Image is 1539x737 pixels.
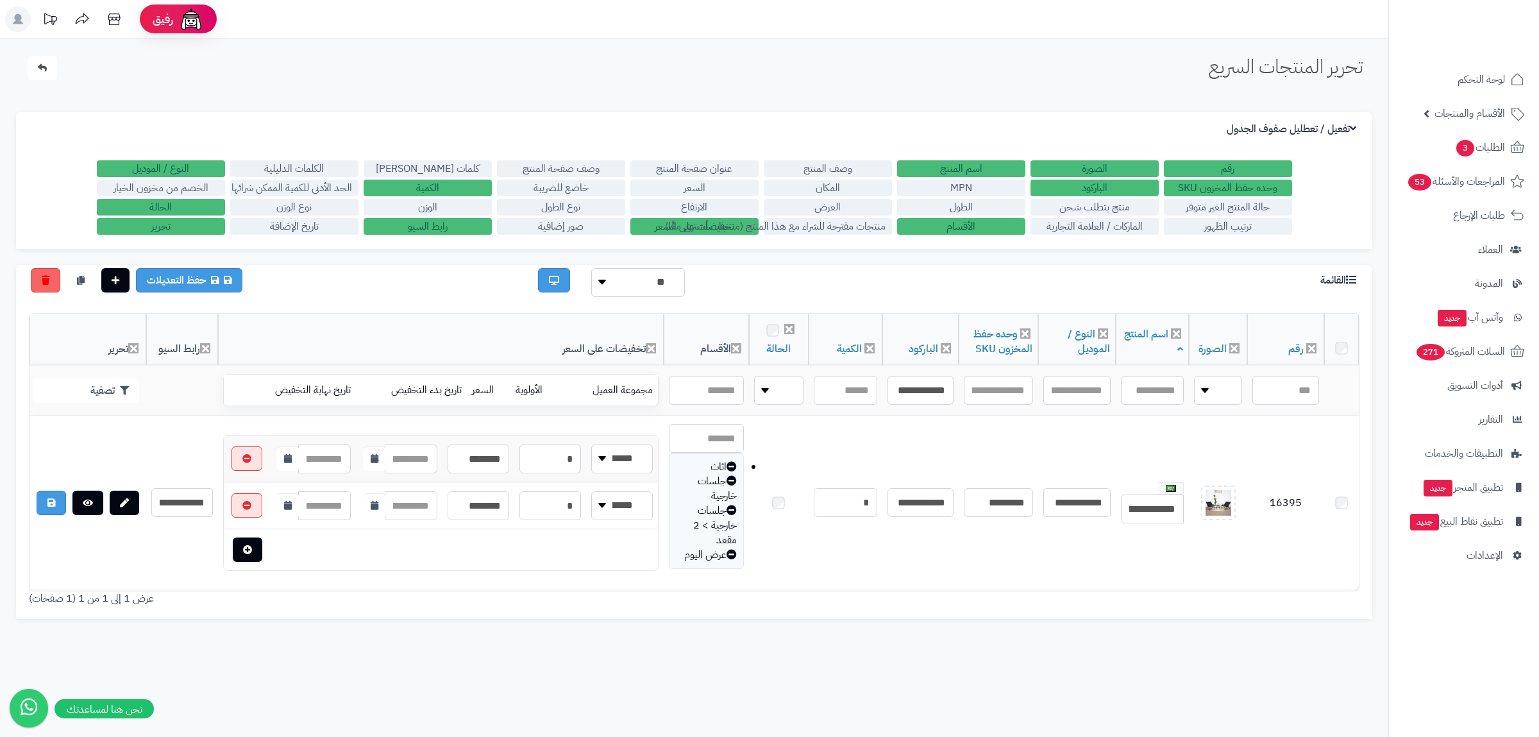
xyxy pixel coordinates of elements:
[1410,514,1439,530] span: جديد
[497,199,625,216] label: نوع الطول
[1438,310,1467,326] span: جديد
[630,180,759,196] label: السعر
[1409,513,1503,530] span: تطبيق نقاط البيع
[676,548,736,563] div: عرض اليوم
[1164,218,1292,235] label: ترتيب الظهور
[364,160,492,177] label: كلمات [PERSON_NAME]
[238,375,356,406] td: تاريخ نهاية التخفيض
[1030,160,1159,177] label: الصورة
[1456,140,1474,157] span: 3
[1247,416,1324,591] td: 16395
[34,6,66,35] a: تحديثات المنصة
[1397,336,1531,367] a: السلات المتروكة271
[364,180,492,196] label: الكمية
[364,218,492,235] label: رابط السيو
[1434,105,1505,123] span: الأقسام والمنتجات
[230,180,358,196] label: الحد الأدنى للكمية الممكن شرائها
[1425,445,1503,462] span: التطبيقات والخدمات
[897,180,1025,196] label: MPN
[218,314,664,366] th: تخفيضات على السعر
[1424,480,1452,496] span: جديد
[1166,485,1176,492] img: العربية
[630,218,759,235] label: تخفيضات على السعر
[97,199,225,216] label: الحالة
[973,326,1032,357] a: وحده حفظ المخزون SKU
[1209,56,1363,77] h1: تحرير المنتجات السريع
[630,160,759,177] label: عنوان صفحة المنتج
[146,314,218,366] th: رابط السيو
[1397,302,1531,333] a: وآتس آبجديد
[1478,241,1503,258] span: العملاء
[97,160,225,177] label: النوع / الموديل
[764,160,892,177] label: وصف المنتج
[1475,275,1503,292] span: المدونة
[764,218,892,235] label: منتجات مقترحة للشراء مع هذا المنتج (منتجات تُشترى معًا)
[1447,377,1503,394] span: أدوات التسويق
[1417,344,1445,360] span: 271
[766,341,791,357] a: الحالة
[497,160,625,177] label: وصف صفحة المنتج
[178,6,204,32] img: ai-face.png
[1124,326,1183,357] a: اسم المنتج
[364,199,492,216] label: الوزن
[1227,123,1359,135] h3: تفعيل / تعطليل صفوف الجدول
[1397,438,1531,469] a: التطبيقات والخدمات
[1436,309,1503,326] span: وآتس آب
[1320,275,1359,287] h3: القائمة
[1455,139,1505,157] span: الطلبات
[1407,173,1505,191] span: المراجعات والأسئلة
[230,218,358,235] label: تاريخ الإضافة
[561,375,658,406] td: مجموعة العميل
[29,314,146,366] th: تحرير
[1164,199,1292,216] label: حالة المنتج الغير متوفر
[1068,326,1110,357] a: النوع / الموديل
[1030,180,1159,196] label: الباركود
[19,591,694,606] div: عرض 1 إلى 1 من 1 (1 صفحات)
[356,375,467,406] td: تاريخ بدء التخفيض
[837,341,862,357] a: الكمية
[1397,540,1531,571] a: الإعدادات
[1458,71,1505,89] span: لوحة التحكم
[1397,472,1531,503] a: تطبيق المتجرجديد
[897,199,1025,216] label: الطول
[230,160,358,177] label: الكلمات الدليلية
[1397,268,1531,299] a: المدونة
[630,199,759,216] label: الارتفاع
[1408,174,1431,191] span: 53
[897,160,1025,177] label: اسم المنتج
[897,218,1025,235] label: الأقسام
[33,378,139,403] button: تصفية
[1397,370,1531,401] a: أدوات التسويق
[136,268,242,292] a: حفظ التعديلات
[1164,180,1292,196] label: وحده حفظ المخزون SKU
[1198,341,1227,357] a: الصورة
[909,341,938,357] a: الباركود
[764,180,892,196] label: المكان
[676,504,736,548] div: جلسات خارجية > 2 مقعد
[1397,166,1531,197] a: المراجعات والأسئلة53
[1030,199,1159,216] label: منتج يتطلب شحن
[510,375,561,406] td: الأولوية
[1479,411,1503,428] span: التقارير
[467,375,510,406] td: السعر
[1467,546,1503,564] span: الإعدادات
[1397,234,1531,265] a: العملاء
[676,474,736,504] div: جلسات خارجية
[97,218,225,235] label: تحرير
[1415,343,1505,360] span: السلات المتروكة
[1164,160,1292,177] label: رقم
[1397,64,1531,95] a: لوحة التحكم
[497,180,625,196] label: خاضع للضريبة
[1288,341,1304,357] a: رقم
[1422,479,1503,496] span: تطبيق المتجر
[1397,132,1531,163] a: الطلبات3
[153,12,173,27] span: رفيق
[1397,200,1531,231] a: طلبات الإرجاع
[676,460,736,475] div: اثاث
[664,314,748,366] th: الأقسام
[1453,207,1505,224] span: طلبات الإرجاع
[1397,506,1531,537] a: تطبيق نقاط البيعجديد
[1030,218,1159,235] label: الماركات / العلامة التجارية
[497,218,625,235] label: صور إضافية
[764,199,892,216] label: العرض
